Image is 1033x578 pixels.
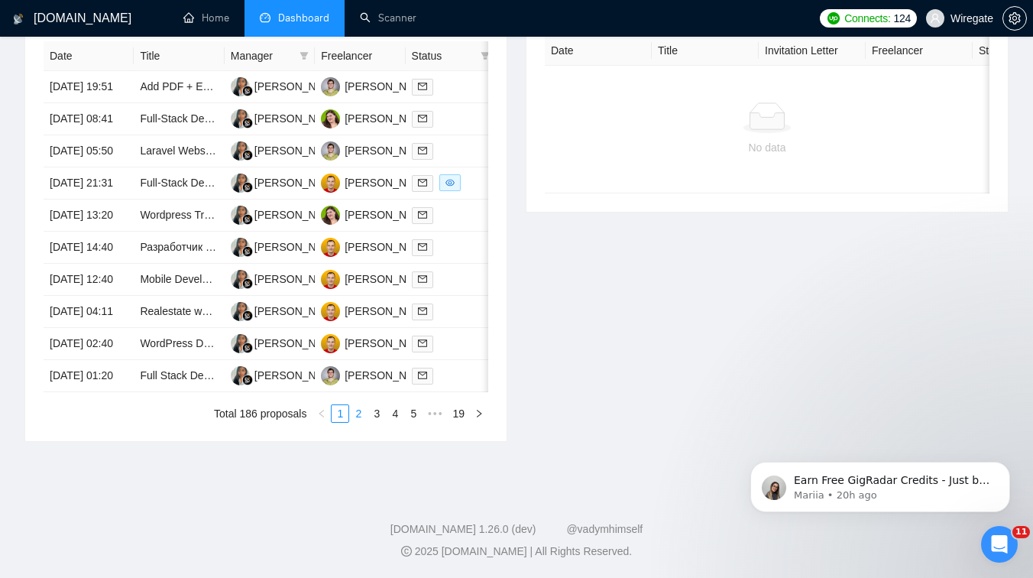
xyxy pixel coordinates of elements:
div: [PERSON_NAME] [345,335,432,352]
img: gigradar-bm.png [242,150,253,161]
img: gigradar-bm.png [242,375,253,385]
a: MS[PERSON_NAME] [321,336,432,349]
button: Send a message… [262,455,287,479]
img: gigradar-bm.png [242,343,253,353]
a: Realestate web app for videos [140,305,283,317]
span: mail [418,242,427,252]
div: [PERSON_NAME] [345,271,432,287]
span: Dashboard [278,11,329,24]
img: GA [231,302,250,321]
iframe: Intercom notifications message [727,430,1033,537]
div: [PERSON_NAME] [254,239,342,255]
span: filter [296,44,312,67]
img: GA [231,141,250,161]
a: 1 [332,405,348,422]
div: [PERSON_NAME] [254,174,342,191]
div: [PERSON_NAME] [345,367,432,384]
a: setting [1002,12,1027,24]
a: 4 [387,405,403,422]
img: gigradar-bm.png [242,182,253,193]
span: right [474,409,484,418]
a: 3 [368,405,385,422]
img: MS [321,302,340,321]
a: [DOMAIN_NAME] 1.26.0 (dev) [390,523,536,535]
td: [DATE] 08:41 [44,103,134,135]
a: GA[PERSON_NAME] [231,80,342,92]
img: MS [321,334,340,353]
span: mail [418,146,427,155]
span: mail [418,339,427,348]
a: GA[PERSON_NAME] [231,112,342,124]
td: Laravel Website Maintenance and Updates [134,135,224,167]
a: GA[PERSON_NAME] [231,240,342,252]
h1: Dima [74,8,105,19]
span: eye [445,178,455,187]
td: Add PDF + Email Feature to Laravel Inertia React Project [134,71,224,103]
div: [PERSON_NAME] [345,239,432,255]
img: MS [321,174,340,193]
a: 2 [350,405,367,422]
div: [PERSON_NAME] [345,206,432,223]
img: GA [231,366,250,385]
img: GA [231,77,250,96]
th: Manager [225,41,315,71]
th: Date [44,41,134,71]
button: Gif picker [48,461,60,473]
td: [DATE] 21:31 [44,167,134,200]
img: PM [321,77,340,96]
span: Manager [231,47,293,64]
span: user [930,13,941,24]
a: Full-Stack Developer Needed for AI Travel Planner MVP (React + Supabase) [140,112,504,125]
a: Wordpress Travel Website Development [140,209,331,221]
button: right [470,404,488,423]
th: Invitation Letter [759,36,866,66]
div: No data [557,139,977,156]
img: logo [13,7,24,31]
a: GA[PERSON_NAME] [231,208,342,220]
th: Date [545,36,652,66]
img: GA [231,206,250,225]
button: Home [267,6,296,35]
td: [DATE] 19:51 [44,71,134,103]
span: ••• [423,404,447,423]
span: filter [478,44,493,67]
div: [PERSON_NAME] [345,78,432,95]
span: mail [418,307,427,316]
div: 2025 [DOMAIN_NAME] | All Rights Reserved. [12,544,1021,560]
td: [DATE] 05:50 [44,135,134,167]
div: [PERSON_NAME] [254,367,342,384]
img: MS [321,270,340,289]
button: setting [1002,6,1027,31]
span: left [317,409,326,418]
img: GA [231,174,250,193]
div: [PERSON_NAME] [345,174,432,191]
td: [DATE] 04:11 [44,296,134,328]
img: gigradar-bm.png [242,118,253,128]
a: GA[PERSON_NAME] [231,336,342,349]
a: 19 [448,405,469,422]
span: dashboard [260,12,270,23]
button: go back [10,6,39,35]
a: GA[PERSON_NAME] [231,272,342,284]
li: Total 186 proposals [214,404,306,423]
td: [DATE] 02:40 [44,328,134,360]
a: PM[PERSON_NAME] [321,369,432,381]
img: Profile image for Dima [44,8,68,33]
div: [PERSON_NAME] [345,142,432,159]
a: PM[PERSON_NAME] [321,80,432,92]
img: MS [321,206,340,225]
span: mail [418,178,427,187]
a: Laravel Website Maintenance and Updates [140,144,344,157]
span: filter [481,51,490,60]
a: MS[PERSON_NAME] [321,208,432,220]
th: Title [652,36,759,66]
div: [PERSON_NAME] [254,303,342,320]
a: @vadymhimself [566,523,643,535]
li: Next 5 Pages [423,404,447,423]
div: Also, in our system, we can this that your usage for this account was more than in the previous p... [24,269,238,329]
li: 5 [404,404,423,423]
span: mail [418,274,427,284]
a: Add PDF + Email Feature to Laravel Inertia React Project [140,80,412,93]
